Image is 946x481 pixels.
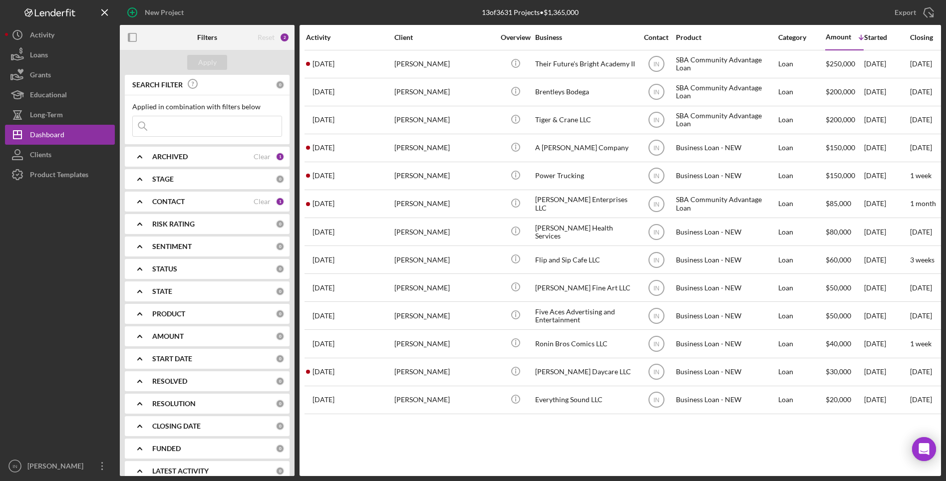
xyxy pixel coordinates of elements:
[653,369,659,376] text: IN
[152,220,195,228] b: RISK RATING
[910,228,932,236] time: [DATE]
[653,284,659,291] text: IN
[313,116,334,124] time: 2025-05-07 13:44
[826,163,863,189] div: $150,000
[778,302,825,329] div: Loan
[313,368,334,376] time: 2025-08-18 12:03
[30,65,51,87] div: Grants
[152,265,177,273] b: STATUS
[152,355,192,363] b: START DATE
[778,274,825,301] div: Loan
[778,79,825,105] div: Loan
[910,395,932,404] time: [DATE]
[535,191,635,217] div: [PERSON_NAME] Enterprises LLC
[778,246,825,273] div: Loan
[826,246,863,273] div: $60,000
[826,107,863,133] div: $200,000
[394,51,494,77] div: [PERSON_NAME]
[258,33,275,41] div: Reset
[778,163,825,189] div: Loan
[676,330,776,357] div: Business Loan - NEW
[276,467,285,476] div: 0
[864,79,909,105] div: [DATE]
[653,145,659,152] text: IN
[394,191,494,217] div: [PERSON_NAME]
[826,302,863,329] div: $50,000
[910,59,932,68] time: [DATE]
[5,85,115,105] button: Educational
[653,89,659,96] text: IN
[535,359,635,385] div: [PERSON_NAME] Daycare LLC
[313,228,334,236] time: 2025-08-18 19:03
[394,219,494,245] div: [PERSON_NAME]
[313,396,334,404] time: 2025-07-18 19:23
[864,219,909,245] div: [DATE]
[826,191,863,217] div: $85,000
[910,311,932,320] time: [DATE]
[394,302,494,329] div: [PERSON_NAME]
[535,274,635,301] div: [PERSON_NAME] Fine Art LLC
[535,107,635,133] div: Tiger & Crane LLC
[30,45,48,67] div: Loans
[5,456,115,476] button: IN[PERSON_NAME]
[778,191,825,217] div: Loan
[864,246,909,273] div: [DATE]
[864,107,909,133] div: [DATE]
[30,165,88,187] div: Product Templates
[5,105,115,125] button: Long-Term
[676,246,776,273] div: Business Loan - NEW
[30,105,63,127] div: Long-Term
[826,359,863,385] div: $30,000
[910,199,936,208] time: 1 month
[5,125,115,145] button: Dashboard
[5,145,115,165] button: Clients
[276,220,285,229] div: 0
[30,25,54,47] div: Activity
[306,33,393,41] div: Activity
[864,330,909,357] div: [DATE]
[152,332,184,340] b: AMOUNT
[910,115,932,124] time: [DATE]
[497,33,534,41] div: Overview
[276,152,285,161] div: 1
[895,2,916,22] div: Export
[254,198,271,206] div: Clear
[826,79,863,105] div: $200,000
[910,143,932,152] time: [DATE]
[132,81,183,89] b: SEARCH FILTER
[864,51,909,77] div: [DATE]
[5,165,115,185] a: Product Templates
[313,312,334,320] time: 2025-08-19 15:20
[653,256,659,263] text: IN
[535,135,635,161] div: A [PERSON_NAME] Company
[152,400,196,408] b: RESOLUTION
[30,145,51,167] div: Clients
[394,107,494,133] div: [PERSON_NAME]
[313,284,334,292] time: 2025-07-28 14:16
[152,287,172,295] b: STATE
[120,2,194,22] button: New Project
[276,175,285,184] div: 0
[394,79,494,105] div: [PERSON_NAME]
[152,467,209,475] b: LATEST ACTIVITY
[910,171,932,180] time: 1 week
[826,51,863,77] div: $250,000
[276,242,285,251] div: 0
[910,283,932,292] time: [DATE]
[280,32,290,42] div: 2
[276,287,285,296] div: 0
[676,219,776,245] div: Business Loan - NEW
[394,163,494,189] div: [PERSON_NAME]
[778,107,825,133] div: Loan
[313,340,334,348] time: 2025-08-26 16:26
[145,2,184,22] div: New Project
[676,191,776,217] div: SBA Community Advantage Loan
[5,25,115,45] button: Activity
[826,387,863,413] div: $20,000
[653,173,659,180] text: IN
[676,359,776,385] div: Business Loan - NEW
[653,341,659,348] text: IN
[12,464,17,469] text: IN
